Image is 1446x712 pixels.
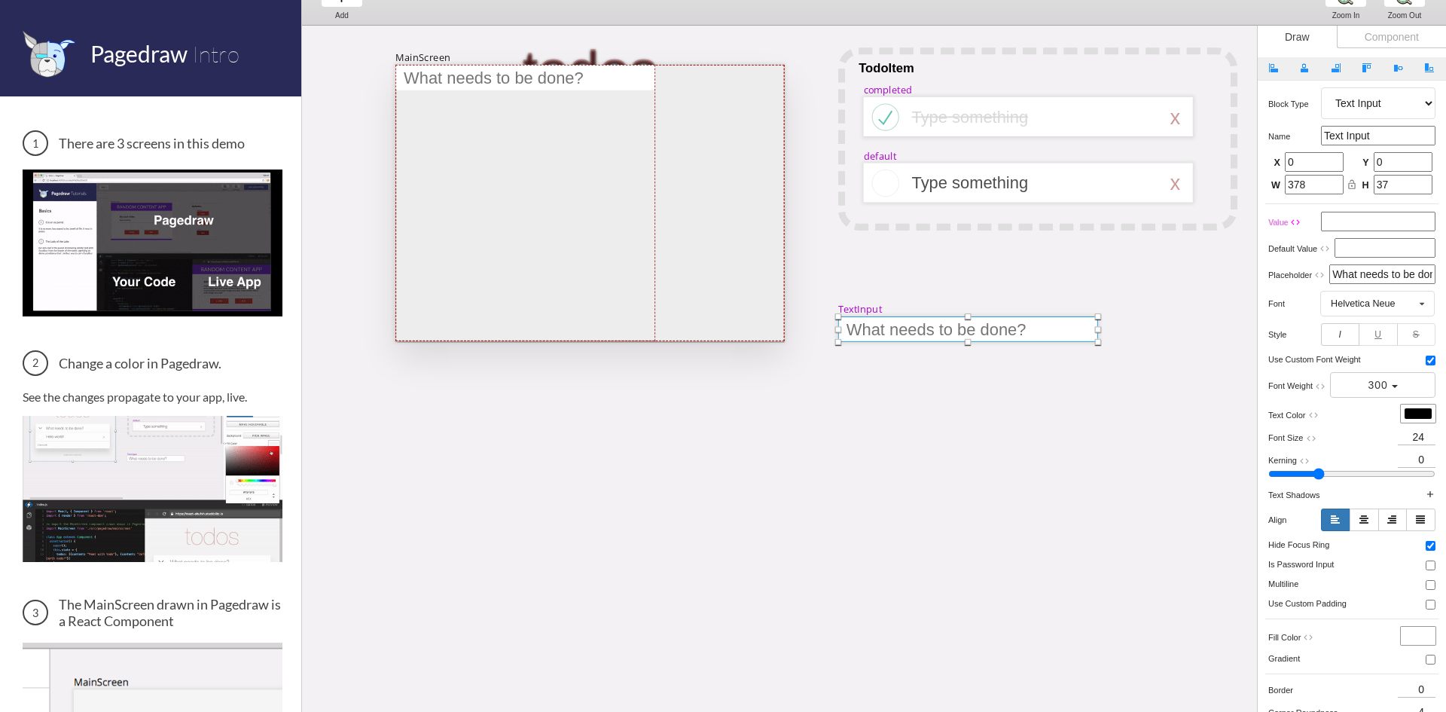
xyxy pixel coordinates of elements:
[864,84,913,96] div: completed
[1271,179,1280,193] span: W
[23,390,282,404] p: See the changes propagate to your app, live.
[1347,179,1357,190] i: lock_open
[1268,244,1317,253] span: Default Value
[1268,540,1334,549] h5: Hide focus ring
[1268,411,1306,420] span: text color
[1360,179,1369,193] span: H
[1426,655,1435,665] input: gradient
[1258,26,1337,48] div: Draw
[1330,372,1435,398] button: 300
[1315,381,1325,392] i: code
[23,30,75,78] img: favicon.png
[1317,11,1374,20] div: Zoom In
[1426,561,1435,570] input: Is password input
[1374,329,1382,340] u: U
[1360,157,1369,170] span: Y
[1308,410,1319,420] i: code
[1268,355,1365,364] h5: use custom font weight
[1268,456,1297,465] span: kerning
[1314,270,1325,280] i: code
[1290,217,1301,228] i: code
[1319,243,1330,254] i: code
[1321,126,1435,145] input: Text Input
[1426,356,1435,365] input: use custom font weight
[864,149,897,162] div: default
[1268,654,1321,663] h5: gradient
[23,596,282,629] h3: The MainScreen drawn in Pagedraw is a React Component
[1299,456,1310,466] i: code
[1268,686,1398,695] h5: border
[1376,11,1433,20] div: Zoom Out
[1306,433,1316,444] i: code
[1268,132,1321,141] h5: name
[1426,580,1435,590] input: multiline
[1170,171,1181,194] div: x
[1268,515,1321,524] h5: align
[1268,433,1303,442] span: font size
[192,40,239,68] span: Intro
[1331,299,1395,309] div: Helvetica Neue
[1268,381,1313,390] span: font weight
[395,51,450,64] div: MainScreen
[1321,323,1359,346] button: I
[1426,541,1435,551] input: Hide focus ring
[1268,99,1321,108] h5: Block type
[1397,323,1435,346] button: S
[23,130,282,156] h3: There are 3 screens in this demo
[23,170,282,316] img: 3 screens
[1268,579,1321,588] h5: multiline
[1359,323,1397,346] button: U
[1268,330,1321,339] h5: style
[1271,157,1280,170] span: X
[838,303,882,316] div: TextInput
[1413,329,1420,340] s: S
[1268,299,1321,308] h5: font
[1268,599,1351,608] h5: Use custom padding
[1425,489,1435,500] i: add
[1303,632,1313,643] i: code
[1426,600,1435,610] input: Use custom padding
[23,416,282,562] img: Change a color in Pagedraw
[1268,490,1324,500] h5: text shadows
[90,40,188,67] span: Pagedraw
[1268,633,1301,642] span: fill color
[1337,26,1446,48] div: Component
[1338,329,1341,340] i: I
[1170,105,1181,129] div: x
[23,350,282,376] h3: Change a color in Pagedraw.
[1268,270,1312,280] span: Placeholder
[1368,379,1387,391] span: 300
[1268,560,1338,569] h5: Is password input
[1268,218,1288,227] span: Value
[313,11,371,20] div: Add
